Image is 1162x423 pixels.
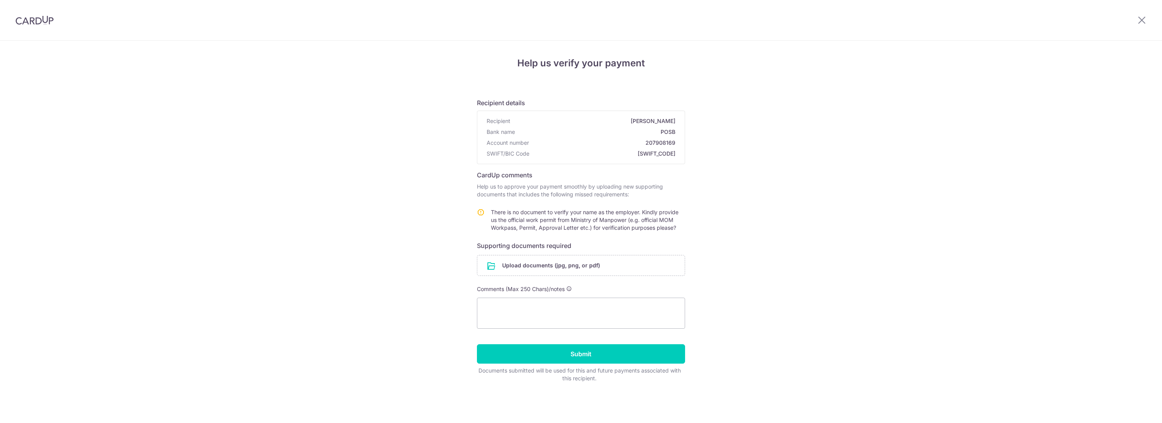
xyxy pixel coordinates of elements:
[477,98,685,107] h6: Recipient details
[477,255,685,276] div: Upload documents (jpg, png, or pdf)
[477,286,565,292] span: Comments (Max 250 Chars)/notes
[513,117,675,125] span: [PERSON_NAME]
[477,183,685,198] p: Help us to approve your payment smoothly by uploading new supporting documents that includes the ...
[477,170,685,180] h6: CardUp comments
[487,150,529,158] span: SWIFT/BIC Code
[487,117,510,125] span: Recipient
[518,128,675,136] span: POSB
[477,367,682,382] div: Documents submitted will be used for this and future payments associated with this recipient.
[487,139,529,147] span: Account number
[487,128,515,136] span: Bank name
[532,150,675,158] span: [SWIFT_CODE]
[491,209,678,231] span: There is no document to verify your name as the employer. Kindly provide us the official work per...
[477,241,685,250] h6: Supporting documents required
[532,139,675,147] span: 207908169
[16,16,54,25] img: CardUp
[477,344,685,364] input: Submit
[477,56,685,70] h4: Help us verify your payment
